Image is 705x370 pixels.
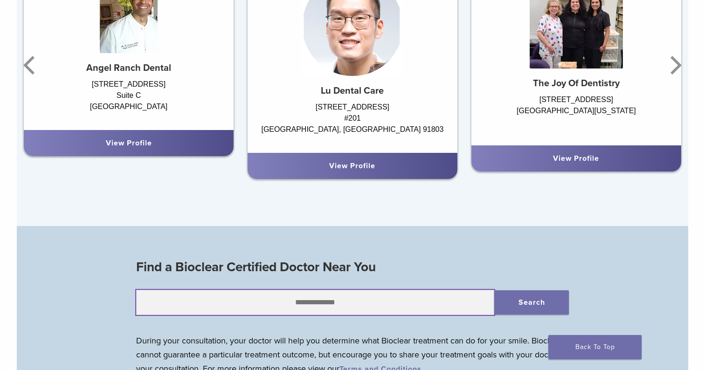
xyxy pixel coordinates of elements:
[86,62,171,74] strong: Angel Ranch Dental
[533,78,620,89] strong: The Joy Of Dentistry
[553,154,599,163] a: View Profile
[548,335,642,359] a: Back To Top
[21,37,40,93] button: Previous
[321,85,384,96] strong: Lu Dental Care
[494,290,569,315] button: Search
[136,256,569,278] h3: Find a Bioclear Certified Doctor Near You
[248,102,457,144] div: [STREET_ADDRESS] #201 [GEOGRAPHIC_DATA], [GEOGRAPHIC_DATA] 91803
[329,161,375,171] a: View Profile
[471,94,681,136] div: [STREET_ADDRESS] [GEOGRAPHIC_DATA][US_STATE]
[24,79,234,121] div: [STREET_ADDRESS] Suite C [GEOGRAPHIC_DATA]
[106,138,152,148] a: View Profile
[665,37,684,93] button: Next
